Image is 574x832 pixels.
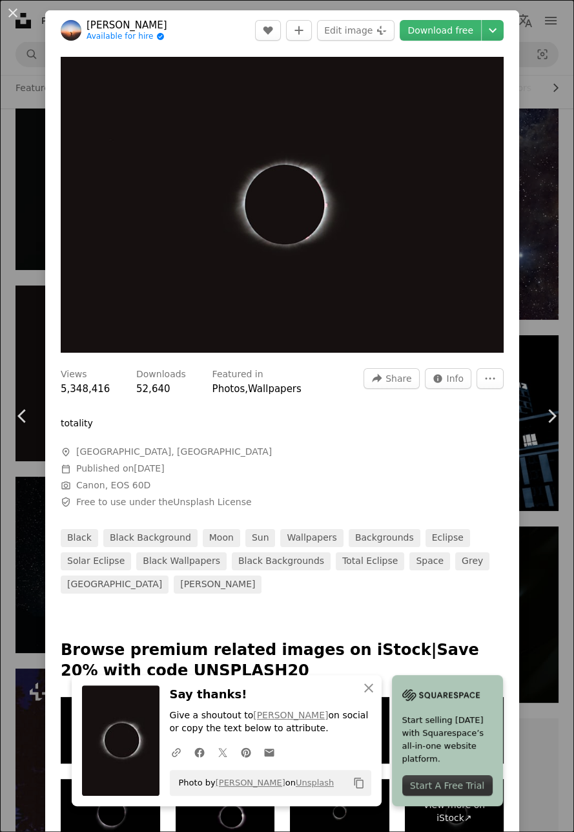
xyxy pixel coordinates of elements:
a: [PERSON_NAME] [253,710,328,720]
span: [GEOGRAPHIC_DATA], [GEOGRAPHIC_DATA] [76,446,272,459]
button: Canon, EOS 60D [76,479,150,492]
time: September 30, 2017 at 9:07:37 AM GMT+4 [134,463,164,473]
a: black background [103,529,198,547]
h3: Say thanks! [170,685,371,704]
span: Start selling [DATE] with Squarespace’s all-in-one website platform. [402,714,493,765]
a: black wallpapers [136,552,227,570]
button: More Actions [477,368,504,389]
a: solar eclipse [61,552,131,570]
a: [PERSON_NAME] [174,576,261,594]
h3: Featured in [212,368,263,381]
button: Like [255,20,281,41]
a: Share over email [258,739,281,765]
p: Give a shoutout to on social or copy the text below to attribute. [170,709,371,735]
a: eclipse [425,529,470,547]
span: Free to use under the [76,496,252,509]
a: space [409,552,450,570]
img: total solar eclipse with multiple prominences and corona [61,697,160,763]
a: Next [529,354,574,478]
p: Browse premium related images on iStock | Save 20% with code UNSPLASH20 [61,640,504,681]
img: solar eclipse digital wallpaper [61,57,504,353]
a: black [61,529,98,547]
a: backgrounds [349,529,420,547]
span: 5,348,416 [61,383,110,395]
button: Copy to clipboard [348,772,370,794]
span: Published on [76,463,165,473]
a: black backgrounds [232,552,331,570]
button: Zoom in on this image [61,57,504,353]
a: Unsplash [296,778,334,787]
a: Unsplash License [173,497,251,507]
p: totality [61,417,93,430]
a: moon [203,529,240,547]
span: Share [385,369,411,388]
a: total eclipse [336,552,404,570]
button: Stats about this image [425,368,472,389]
a: Photos [212,383,245,395]
a: Download free [400,20,481,41]
span: 52,640 [136,383,170,395]
a: Share on Facebook [188,739,211,765]
a: Available for hire [87,32,167,42]
a: [GEOGRAPHIC_DATA] [61,576,169,594]
a: Wallpapers [248,383,302,395]
a: [PERSON_NAME] [87,19,167,32]
h3: Downloads [136,368,186,381]
img: file-1705255347840-230a6ab5bca9image [402,685,480,705]
a: [PERSON_NAME] [216,778,285,787]
div: Start A Free Trial [402,775,493,796]
a: Start selling [DATE] with Squarespace’s all-in-one website platform.Start A Free Trial [392,675,503,806]
a: Share on Pinterest [234,739,258,765]
button: Edit image [317,20,395,41]
button: Add to Collection [286,20,312,41]
span: Photo by on [172,773,334,793]
a: sun [245,529,276,547]
button: Share this image [364,368,419,389]
a: Share on Twitter [211,739,234,765]
span: , [245,383,248,395]
h3: Views [61,368,87,381]
button: Choose download size [482,20,504,41]
a: wallpapers [280,529,343,547]
img: Go to Karl Magnuson's profile [61,20,81,41]
span: Info [447,369,464,388]
a: grey [455,552,489,570]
